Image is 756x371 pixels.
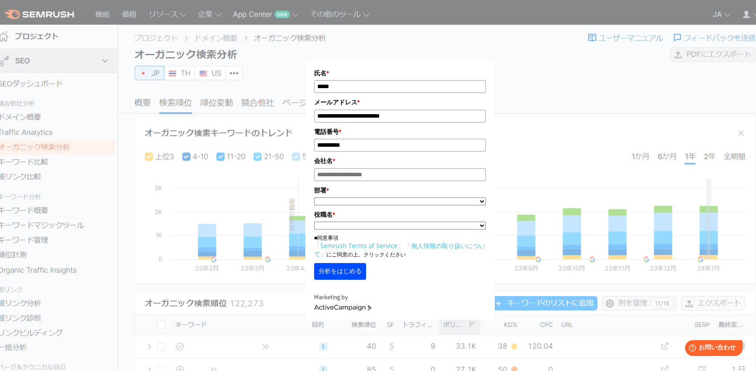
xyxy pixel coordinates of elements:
[678,337,746,361] iframe: Help widget launcher
[314,156,486,166] label: 会社名
[314,97,486,107] label: メールアドレス
[314,185,486,195] label: 部署
[314,210,486,219] label: 役職名
[314,234,486,259] p: ■同意事項 にご同意の上、クリックください
[314,127,486,137] label: 電話番号
[314,263,366,280] button: 分析をはじめる
[314,293,486,302] div: Marketing by
[314,241,485,258] a: 「個人情報の取り扱いについて」
[314,241,404,250] a: 「Semrush Terms of Service」
[314,68,486,78] label: 氏名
